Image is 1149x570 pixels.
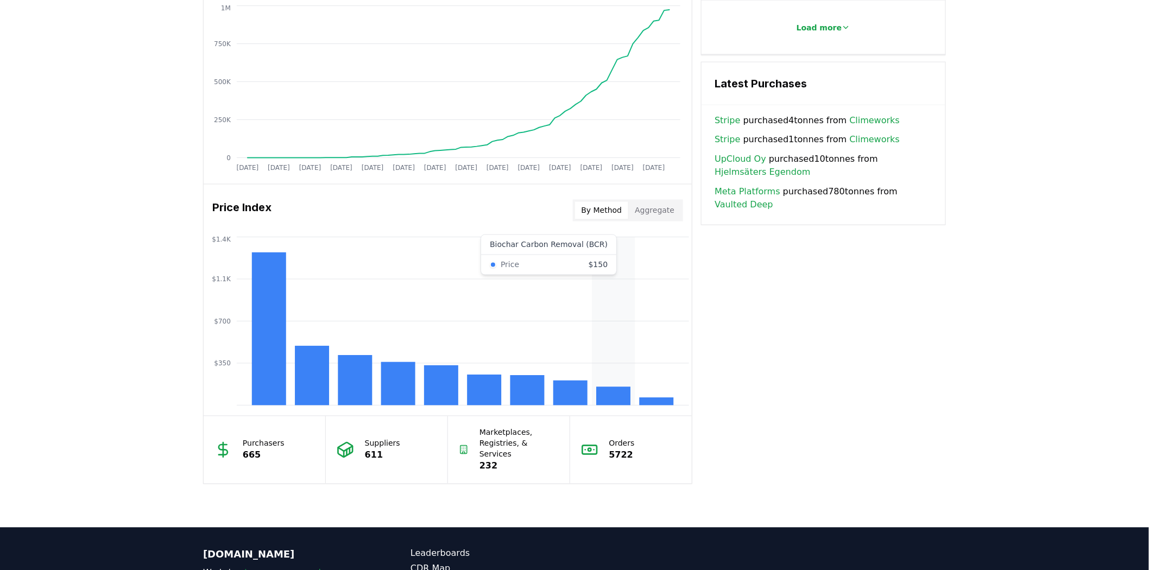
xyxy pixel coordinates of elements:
tspan: [DATE] [362,164,384,172]
button: Load more [788,17,860,39]
tspan: 1M [221,4,231,12]
tspan: [DATE] [299,164,321,172]
tspan: [DATE] [456,164,478,172]
button: Aggregate [628,202,681,219]
tspan: $1.4K [212,236,231,243]
span: purchased 4 tonnes from [715,114,900,127]
button: By Method [575,202,629,219]
a: Stripe [715,114,740,127]
a: Hjelmsäters Egendom [715,166,810,179]
tspan: 0 [226,154,231,162]
span: purchased 780 tonnes from [715,186,932,212]
a: Climeworks [850,134,900,147]
tspan: [DATE] [643,164,665,172]
p: [DOMAIN_NAME] [203,547,367,562]
a: Meta Platforms [715,186,780,199]
p: Purchasers [243,438,285,449]
p: Load more [797,22,842,33]
h3: Latest Purchases [715,75,932,92]
span: purchased 10 tonnes from [715,153,932,179]
p: 611 [365,449,400,462]
a: Leaderboards [411,547,574,560]
tspan: [DATE] [487,164,509,172]
p: 5722 [609,449,635,462]
a: Climeworks [850,114,900,127]
tspan: [DATE] [518,164,540,172]
span: purchased 1 tonnes from [715,134,900,147]
a: Vaulted Deep [715,199,773,212]
p: Marketplaces, Registries, & Services [479,427,559,460]
p: Orders [609,438,635,449]
tspan: 750K [214,40,231,48]
tspan: [DATE] [393,164,415,172]
tspan: 250K [214,116,231,124]
tspan: [DATE] [549,164,571,172]
a: UpCloud Oy [715,153,766,166]
p: 665 [243,449,285,462]
tspan: 500K [214,78,231,86]
p: Suppliers [365,438,400,449]
p: 232 [479,460,559,473]
tspan: [DATE] [611,164,634,172]
tspan: [DATE] [330,164,352,172]
tspan: [DATE] [268,164,290,172]
tspan: [DATE] [580,164,603,172]
h3: Price Index [212,200,272,221]
tspan: [DATE] [237,164,259,172]
tspan: $350 [214,360,231,368]
a: Stripe [715,134,740,147]
tspan: [DATE] [424,164,446,172]
tspan: $700 [214,318,231,325]
tspan: $1.1K [212,276,231,283]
